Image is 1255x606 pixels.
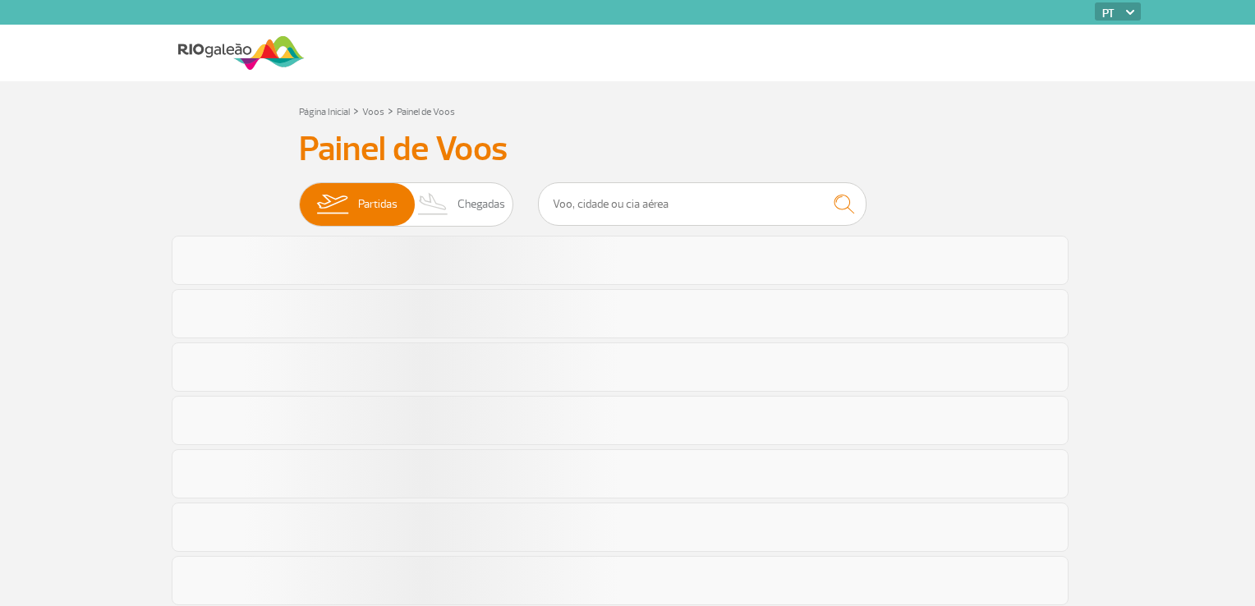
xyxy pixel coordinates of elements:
h3: Painel de Voos [299,129,956,170]
a: Página Inicial [299,106,350,118]
a: Painel de Voos [397,106,455,118]
span: Chegadas [457,183,505,226]
span: Partidas [358,183,398,226]
a: > [353,101,359,120]
a: Voos [362,106,384,118]
img: slider-embarque [306,183,358,226]
img: slider-desembarque [409,183,457,226]
a: > [388,101,393,120]
input: Voo, cidade ou cia aérea [538,182,867,226]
